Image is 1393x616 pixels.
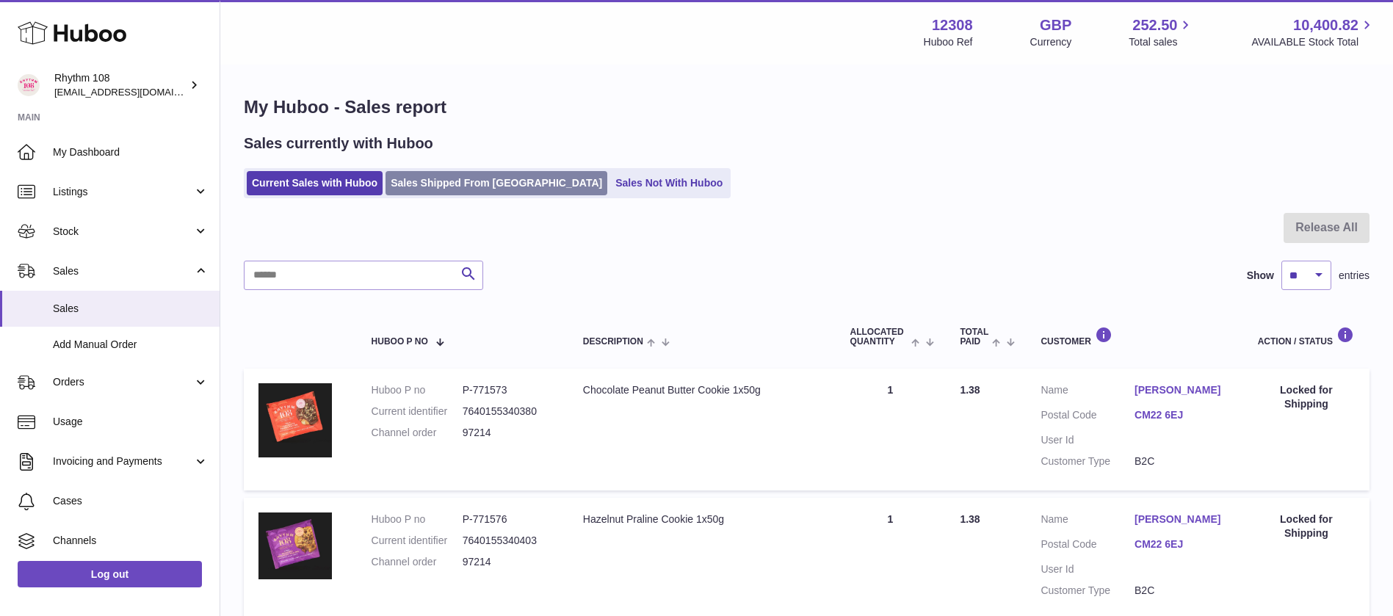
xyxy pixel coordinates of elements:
[372,534,463,548] dt: Current identifier
[1041,512,1135,530] dt: Name
[836,369,946,490] td: 1
[960,384,980,396] span: 1.38
[1339,269,1370,283] span: entries
[960,327,988,347] span: Total paid
[1258,327,1355,347] div: Action / Status
[53,145,209,159] span: My Dashboard
[463,383,554,397] dd: P-771573
[247,171,383,195] a: Current Sales with Huboo
[372,512,463,526] dt: Huboo P no
[372,555,463,569] dt: Channel order
[372,405,463,418] dt: Current identifier
[1135,512,1229,526] a: [PERSON_NAME]
[583,512,821,526] div: Hazelnut Praline Cookie 1x50g
[932,15,973,35] strong: 12308
[1041,562,1135,576] dt: User Id
[258,383,332,457] img: 123081684746069.JPG
[372,426,463,440] dt: Channel order
[960,513,980,525] span: 1.38
[1135,408,1229,422] a: CM22 6EJ
[1135,454,1229,468] dd: B2C
[463,555,554,569] dd: 97214
[244,95,1370,119] h1: My Huboo - Sales report
[53,302,209,316] span: Sales
[1041,454,1135,468] dt: Customer Type
[1041,383,1135,401] dt: Name
[386,171,607,195] a: Sales Shipped From [GEOGRAPHIC_DATA]
[244,134,433,153] h2: Sales currently with Huboo
[1251,15,1375,49] a: 10,400.82 AVAILABLE Stock Total
[53,225,193,239] span: Stock
[1135,537,1229,551] a: CM22 6EJ
[53,375,193,389] span: Orders
[53,338,209,352] span: Add Manual Order
[53,494,209,508] span: Cases
[850,327,908,347] span: ALLOCATED Quantity
[463,426,554,440] dd: 97214
[463,405,554,418] dd: 7640155340380
[53,264,193,278] span: Sales
[1247,269,1274,283] label: Show
[1030,35,1072,49] div: Currency
[583,337,643,347] span: Description
[610,171,728,195] a: Sales Not With Huboo
[54,71,187,99] div: Rhythm 108
[18,561,202,587] a: Log out
[53,454,193,468] span: Invoicing and Payments
[463,512,554,526] dd: P-771576
[924,35,973,49] div: Huboo Ref
[1041,327,1228,347] div: Customer
[372,337,428,347] span: Huboo P no
[1132,15,1177,35] span: 252.50
[1135,383,1229,397] a: [PERSON_NAME]
[53,534,209,548] span: Channels
[1041,584,1135,598] dt: Customer Type
[1258,383,1355,411] div: Locked for Shipping
[1293,15,1358,35] span: 10,400.82
[258,512,332,579] img: 123081684746041.JPG
[53,415,209,429] span: Usage
[1258,512,1355,540] div: Locked for Shipping
[463,534,554,548] dd: 7640155340403
[1135,584,1229,598] dd: B2C
[583,383,821,397] div: Chocolate Peanut Butter Cookie 1x50g
[1040,15,1071,35] strong: GBP
[1041,537,1135,555] dt: Postal Code
[1041,408,1135,426] dt: Postal Code
[1251,35,1375,49] span: AVAILABLE Stock Total
[1129,15,1194,49] a: 252.50 Total sales
[1129,35,1194,49] span: Total sales
[53,185,193,199] span: Listings
[54,86,216,98] span: [EMAIL_ADDRESS][DOMAIN_NAME]
[372,383,463,397] dt: Huboo P no
[18,74,40,96] img: orders@rhythm108.com
[1041,433,1135,447] dt: User Id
